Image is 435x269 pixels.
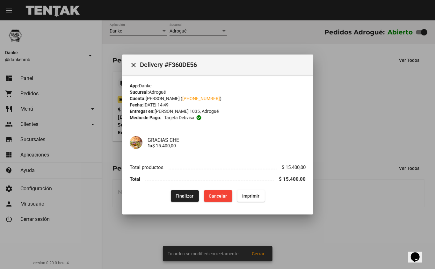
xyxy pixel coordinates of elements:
strong: Entregar en: [130,109,155,114]
mat-icon: check_circle [196,115,201,120]
iframe: chat widget [408,244,429,263]
button: Cerrar [127,58,140,71]
div: Danke [130,83,306,89]
button: Finalizar [170,190,199,202]
a: [PHONE_NUMBER] [182,96,220,101]
span: Cancelar [209,193,227,199]
button: Imprimir [237,190,265,202]
strong: Fecha: [130,102,143,107]
mat-icon: Cerrar [130,62,137,69]
li: Total productos $ 15.400,00 [130,162,306,173]
b: 1x [148,143,152,148]
p: $ 15.400,00 [148,143,306,148]
div: Adrogué [130,89,306,95]
button: Cancelar [204,190,232,202]
img: f44e3677-93e0-45e7-9b22-8afb0cb9c0b5.png [130,136,142,149]
span: Imprimir [242,193,259,199]
strong: App: [130,83,139,88]
strong: Sucursal: [130,90,149,95]
div: [DATE] 14:49 [130,102,306,108]
span: Tarjeta debvisa [164,114,194,121]
div: [PERSON_NAME] ( ) [130,95,306,102]
span: Finalizar [176,193,193,199]
strong: Medio de Pago: [130,114,161,121]
div: [PERSON_NAME] 1035, Adrogué [130,108,306,114]
h4: GRACIAS CHE [148,137,306,143]
li: Total $ 15.400,00 [130,173,306,185]
span: Delivery #F360DE56 [140,60,308,70]
strong: Cuenta: [130,96,146,101]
